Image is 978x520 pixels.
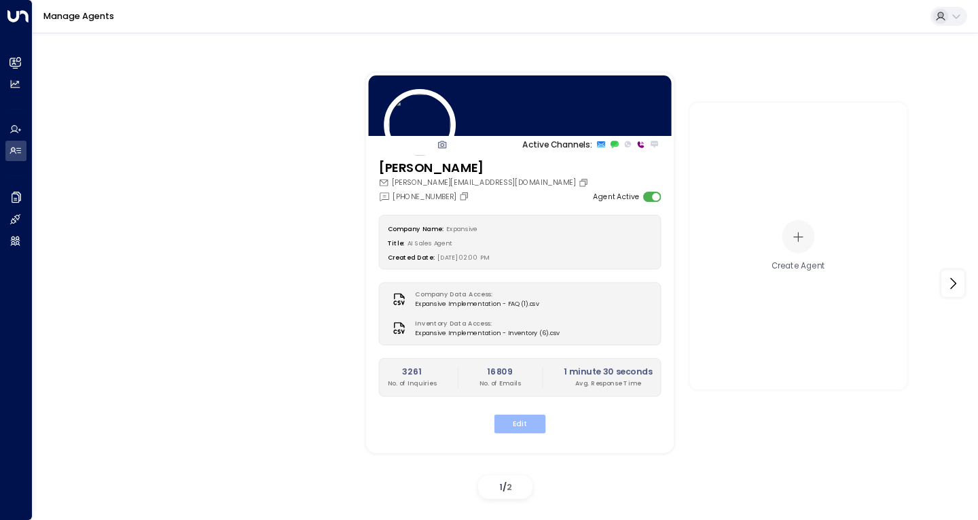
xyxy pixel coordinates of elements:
[579,177,592,188] button: Copy
[388,366,437,379] h2: 3261
[494,415,546,433] button: Edit
[384,89,456,161] img: 11_headshot.jpg
[379,190,472,202] div: [PHONE_NUMBER]
[593,191,639,202] label: Agent Active
[772,260,825,272] div: Create Agent
[415,328,560,338] span: Expansive Implementation - Inventory (6).csv
[415,300,539,309] span: Expansive Implementation - FAQ (1).csv
[379,158,592,177] h3: [PERSON_NAME]
[479,379,521,388] p: No. of Emails
[564,366,652,379] h2: 1 minute 30 seconds
[522,138,592,150] p: Active Channels:
[479,366,521,379] h2: 16809
[437,253,490,261] span: [DATE] 02:00 PM
[388,253,435,261] label: Created Date:
[407,239,452,247] span: AI Sales Agent
[564,379,652,388] p: Avg. Response Time
[388,224,443,232] label: Company Name:
[43,10,114,22] a: Manage Agents
[388,239,405,247] label: Title:
[446,224,477,232] span: Expansive
[415,290,534,300] label: Company Data Access:
[415,319,554,328] label: Inventory Data Access:
[507,481,512,493] span: 2
[459,191,472,201] button: Copy
[379,177,592,188] div: [PERSON_NAME][EMAIL_ADDRESS][DOMAIN_NAME]
[388,379,437,388] p: No. of Inquiries
[499,481,503,493] span: 1
[478,475,532,499] div: /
